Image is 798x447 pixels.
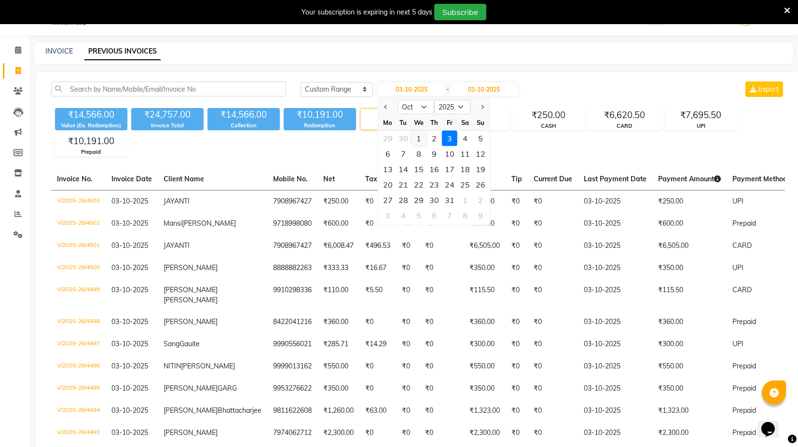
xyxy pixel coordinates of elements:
td: ₹360.00 [317,311,359,333]
div: Friday, October 3, 2025 [442,131,457,146]
a: PREVIOUS INVOICES [84,43,161,60]
span: Last Payment Date [584,175,647,183]
div: Sunday, October 19, 2025 [473,162,488,177]
div: Tuesday, September 30, 2025 [396,131,411,146]
td: V/2025-26/4493 [51,422,106,444]
div: 16 [427,162,442,177]
td: 9990556021 [267,333,317,355]
div: Friday, October 31, 2025 [442,192,457,208]
span: Invoice No. [57,175,93,183]
div: 1 [411,131,427,146]
td: 03-10-2025 [578,422,652,444]
span: 03-10-2025 [111,384,148,393]
div: Sunday, October 26, 2025 [473,177,488,192]
button: Next month [478,99,486,115]
span: Prepaid [732,317,756,326]
span: 03-10-2025 [111,406,148,415]
td: ₹0 [506,355,528,378]
div: CARD [589,122,660,130]
td: V/2025-26/4496 [51,355,106,378]
td: ₹6,505.00 [652,235,727,257]
span: Tax [365,175,377,183]
div: Wednesday, October 1, 2025 [411,131,427,146]
td: ₹0 [506,422,528,444]
span: [PERSON_NAME] [164,285,218,294]
div: 6 [380,146,396,162]
div: 27 [380,192,396,208]
div: 24 [442,177,457,192]
td: ₹0 [396,378,419,400]
div: Wednesday, October 22, 2025 [411,177,427,192]
td: ₹0 [359,378,396,400]
div: Friday, October 24, 2025 [442,177,457,192]
td: ₹0 [506,235,528,257]
div: Monday, October 6, 2025 [380,146,396,162]
td: ₹0 [506,257,528,279]
div: 29 [380,131,396,146]
td: V/2025-26/4500 [51,257,106,279]
span: 03-10-2025 [111,219,148,228]
div: 29 [411,192,427,208]
button: Subscribe [434,4,486,20]
td: ₹6,505.00 [464,235,506,257]
button: Previous month [382,99,390,115]
div: 9 [427,146,442,162]
td: ₹0 [528,311,578,333]
div: Tuesday, October 14, 2025 [396,162,411,177]
div: Friday, October 17, 2025 [442,162,457,177]
div: 5 [411,208,427,223]
td: ₹0 [396,422,419,444]
div: 20 [380,177,396,192]
span: 03-10-2025 [111,428,148,437]
div: Tu [396,115,411,130]
span: GARG [218,384,237,393]
td: ₹300.00 [652,333,727,355]
td: 03-10-2025 [578,333,652,355]
span: JAYANTI [164,197,190,205]
td: ₹0 [506,213,528,235]
span: Net [323,175,335,183]
div: Saturday, November 8, 2025 [457,208,473,223]
div: 8 [411,146,427,162]
div: Your subscription is expiring in next 5 days [302,7,432,17]
td: ₹0 [528,422,578,444]
div: ₹7,695.50 [665,108,737,122]
div: 26 [473,177,488,192]
td: ₹1,260.00 [317,400,359,422]
td: ₹333.33 [317,257,359,279]
div: Thursday, October 30, 2025 [427,192,442,208]
button: Export [745,81,783,97]
div: 4 [396,208,411,223]
td: ₹0 [359,355,396,378]
span: [PERSON_NAME] [164,428,218,437]
td: ₹0 [528,279,578,311]
span: [PERSON_NAME] [164,296,218,304]
td: 03-10-2025 [578,400,652,422]
div: 17 [442,162,457,177]
div: Monday, November 3, 2025 [380,208,396,223]
td: V/2025-26/4494 [51,400,106,422]
div: Invoice Total [131,122,204,130]
div: Saturday, October 11, 2025 [457,146,473,162]
td: ₹0 [359,311,396,333]
span: 03-10-2025 [111,362,148,370]
td: ₹250.00 [317,190,359,213]
td: ₹1,323.00 [652,400,727,422]
div: 28 [396,192,411,208]
td: 03-10-2025 [578,311,652,333]
input: Search by Name/Mobile/Email/Invoice No [51,81,286,96]
div: 21 [396,177,411,192]
span: UPI [732,263,743,272]
td: ₹0 [396,355,419,378]
td: 03-10-2025 [578,378,652,400]
div: 31 [442,192,457,208]
td: ₹0 [528,378,578,400]
div: 15 [411,162,427,177]
td: ₹115.50 [464,279,506,311]
td: ₹350.00 [464,257,506,279]
td: ₹0 [419,235,464,257]
div: 30 [396,131,411,146]
td: ₹350.00 [652,257,727,279]
td: V/2025-26/4498 [51,311,106,333]
div: Value (Ex. Redemption) [55,122,127,130]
